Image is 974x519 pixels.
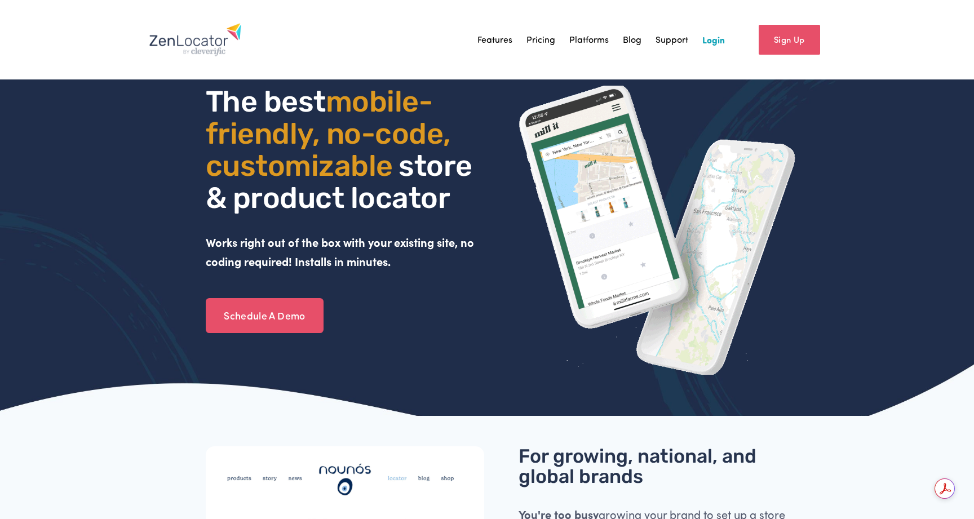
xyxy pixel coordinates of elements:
span: mobile- friendly, no-code, customizable [206,84,457,183]
a: Login [702,31,725,48]
img: ZenLocator phone mockup gif [519,86,797,375]
span: The best [206,84,326,119]
a: Platforms [569,31,609,48]
span: store & product locator [206,148,479,215]
a: Schedule A Demo [206,298,324,333]
a: Sign Up [759,25,820,55]
strong: Works right out of the box with your existing site, no coding required! Installs in minutes. [206,234,477,269]
a: Features [477,31,512,48]
a: Support [656,31,688,48]
a: Pricing [526,31,555,48]
a: Blog [623,31,641,48]
img: Zenlocator [149,23,242,56]
span: For growing, national, and global brands [519,445,761,488]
